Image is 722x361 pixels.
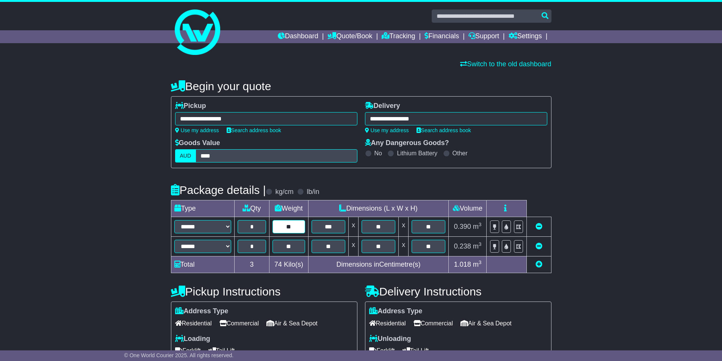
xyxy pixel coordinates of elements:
[509,30,542,43] a: Settings
[479,241,482,247] sup: 3
[473,261,482,268] span: m
[175,139,220,147] label: Goods Value
[365,139,449,147] label: Any Dangerous Goods?
[269,200,309,217] td: Weight
[449,200,487,217] td: Volume
[454,223,471,230] span: 0.390
[348,237,358,256] td: x
[369,307,423,316] label: Address Type
[171,285,357,298] h4: Pickup Instructions
[369,345,395,356] span: Forklift
[369,335,411,343] label: Unloading
[479,259,482,265] sup: 3
[171,200,234,217] td: Type
[454,261,471,268] span: 1.018
[536,223,542,230] a: Remove this item
[171,256,234,273] td: Total
[278,30,318,43] a: Dashboard
[308,256,449,273] td: Dimensions in Centimetre(s)
[468,30,499,43] a: Support
[365,285,551,298] h4: Delivery Instructions
[424,30,459,43] a: Financials
[308,200,449,217] td: Dimensions (L x W x H)
[175,345,201,356] span: Forklift
[365,102,400,110] label: Delivery
[175,149,196,163] label: AUD
[369,317,406,329] span: Residential
[382,30,415,43] a: Tracking
[397,150,437,157] label: Lithium Battery
[208,345,235,356] span: Tail Lift
[536,242,542,250] a: Remove this item
[460,60,551,68] a: Switch to the old dashboard
[473,223,482,230] span: m
[124,352,234,358] span: © One World Courier 2025. All rights reserved.
[374,150,382,157] label: No
[417,127,471,133] a: Search address book
[403,345,429,356] span: Tail Lift
[307,188,319,196] label: lb/in
[175,307,229,316] label: Address Type
[227,127,281,133] a: Search address book
[171,80,551,92] h4: Begin your quote
[175,335,210,343] label: Loading
[175,127,219,133] a: Use my address
[274,261,282,268] span: 74
[269,256,309,273] td: Kilo(s)
[348,217,358,237] td: x
[453,150,468,157] label: Other
[536,261,542,268] a: Add new item
[234,200,269,217] td: Qty
[266,317,318,329] span: Air & Sea Depot
[399,237,409,256] td: x
[219,317,259,329] span: Commercial
[234,256,269,273] td: 3
[454,242,471,250] span: 0.238
[413,317,453,329] span: Commercial
[473,242,482,250] span: m
[175,317,212,329] span: Residential
[460,317,512,329] span: Air & Sea Depot
[479,222,482,227] sup: 3
[275,188,293,196] label: kg/cm
[327,30,372,43] a: Quote/Book
[365,127,409,133] a: Use my address
[399,217,409,237] td: x
[171,184,266,196] h4: Package details |
[175,102,206,110] label: Pickup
